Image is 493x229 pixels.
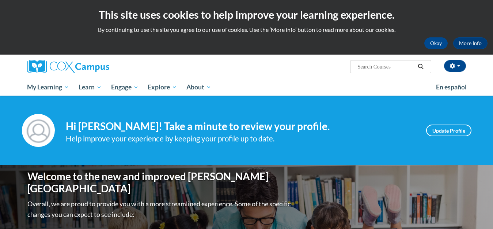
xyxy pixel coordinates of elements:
a: About [182,79,216,96]
div: Main menu [16,79,477,96]
span: En español [436,83,467,91]
span: Engage [111,83,139,92]
a: My Learning [23,79,74,96]
h2: This site uses cookies to help improve your learning experience. [5,7,488,22]
p: Overall, we are proud to provide you with a more streamlined experience. Some of the specific cha... [27,199,292,220]
a: Learn [74,79,106,96]
h1: Welcome to the new and improved [PERSON_NAME][GEOGRAPHIC_DATA] [27,170,292,195]
input: Search Courses [357,62,415,71]
a: Explore [143,79,182,96]
button: Okay [424,37,448,49]
span: Learn [79,83,102,92]
a: Engage [106,79,143,96]
img: Cox Campus [27,60,109,73]
a: En español [431,80,471,95]
span: My Learning [27,83,69,92]
a: Cox Campus [27,60,166,73]
span: About [186,83,211,92]
h4: Hi [PERSON_NAME]! Take a minute to review your profile. [66,120,415,133]
a: More Info [453,37,488,49]
p: By continuing to use the site you agree to our use of cookies. Use the ‘More info’ button to read... [5,26,488,34]
button: Search [415,62,426,71]
img: Profile Image [22,114,55,147]
a: Update Profile [426,125,471,136]
button: Account Settings [444,60,466,72]
span: Explore [148,83,177,92]
div: Help improve your experience by keeping your profile up to date. [66,133,415,145]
